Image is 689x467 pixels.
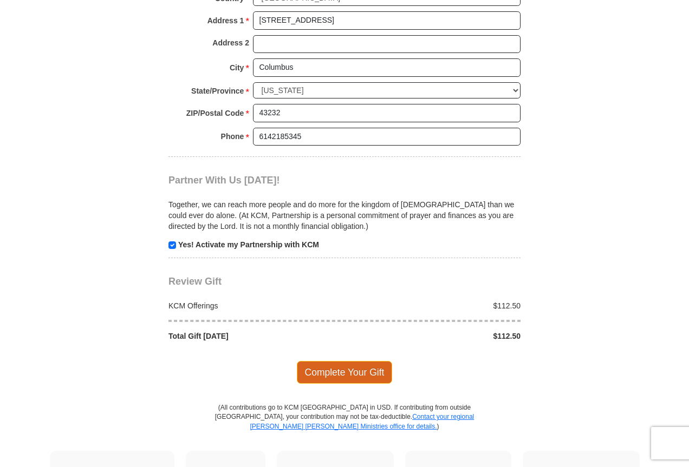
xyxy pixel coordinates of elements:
div: Total Gift [DATE] [163,331,345,341]
span: Partner With Us [DATE]! [168,175,280,186]
span: Review Gift [168,276,222,287]
span: Complete Your Gift [297,361,393,384]
strong: City [230,60,244,75]
div: $112.50 [344,300,526,311]
strong: Yes! Activate my Partnership with KCM [178,240,319,249]
div: KCM Offerings [163,300,345,311]
div: $112.50 [344,331,526,341]
p: (All contributions go to KCM [GEOGRAPHIC_DATA] in USD. If contributing from outside [GEOGRAPHIC_D... [214,403,474,450]
a: Contact your regional [PERSON_NAME] [PERSON_NAME] Ministries office for details. [250,413,474,430]
strong: Phone [221,129,244,144]
strong: Address 2 [212,35,249,50]
p: Together, we can reach more people and do more for the kingdom of [DEMOGRAPHIC_DATA] than we coul... [168,199,521,232]
strong: Address 1 [207,13,244,28]
strong: ZIP/Postal Code [186,106,244,121]
strong: State/Province [191,83,244,98]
